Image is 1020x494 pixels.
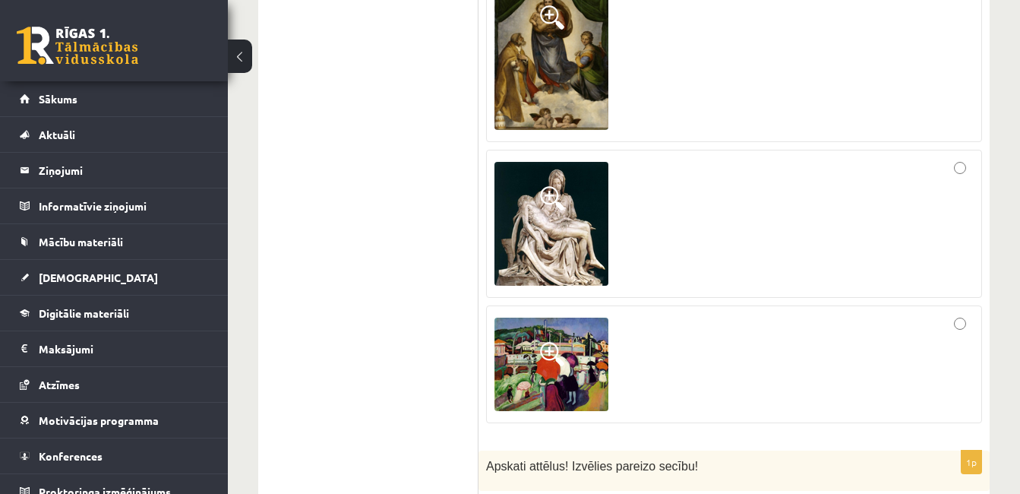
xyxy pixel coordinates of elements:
[20,81,209,116] a: Sākums
[20,439,209,473] a: Konferences
[39,128,75,141] span: Aktuāli
[39,188,209,223] legend: Informatīvie ziņojumi
[20,153,209,188] a: Ziņojumi
[961,450,982,474] p: 1p
[17,27,138,65] a: Rīgas 1. Tālmācības vidusskola
[39,413,159,427] span: Motivācijas programma
[39,449,103,463] span: Konferences
[494,318,608,411] img: 3.png
[20,188,209,223] a: Informatīvie ziņojumi
[39,92,77,106] span: Sākums
[39,306,129,320] span: Digitālie materiāli
[20,224,209,259] a: Mācību materiāli
[20,117,209,152] a: Aktuāli
[39,235,123,249] span: Mācību materiāli
[20,331,209,366] a: Maksājumi
[39,271,158,284] span: [DEMOGRAPHIC_DATA]
[20,260,209,295] a: [DEMOGRAPHIC_DATA]
[39,153,209,188] legend: Ziņojumi
[486,460,698,473] span: Apskati attēlus! Izvēlies pareizo secību!
[39,331,209,366] legend: Maksājumi
[494,162,608,286] img: 2.png
[39,378,80,391] span: Atzīmes
[20,367,209,402] a: Atzīmes
[20,296,209,331] a: Digitālie materiāli
[20,403,209,438] a: Motivācijas programma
